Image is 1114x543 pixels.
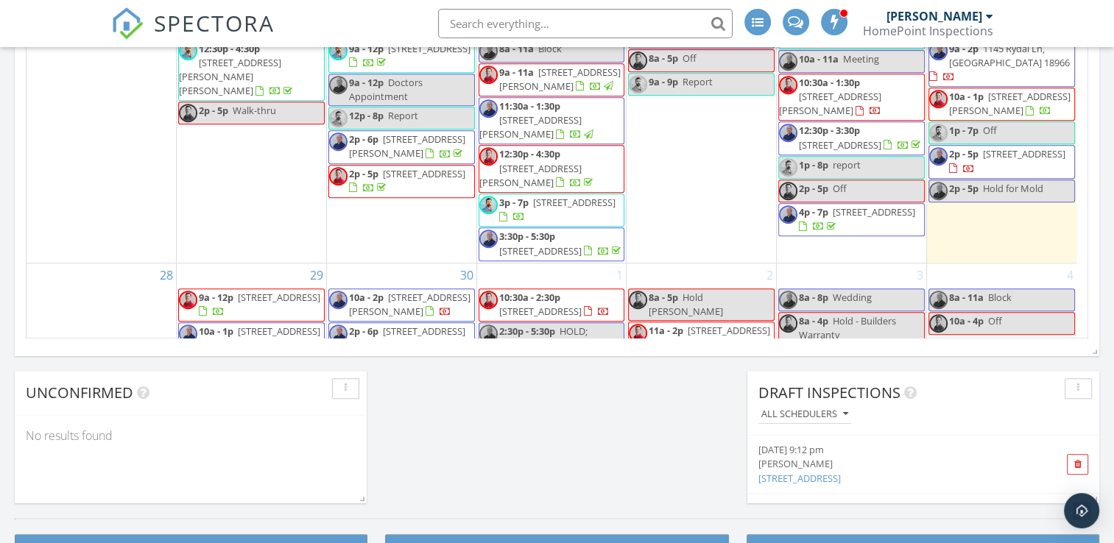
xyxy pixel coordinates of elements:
span: HOLD; [PERSON_NAME] @[STREET_ADDRESS][PERSON_NAME] [479,324,588,380]
a: 11:30a - 1:30p [STREET_ADDRESS][PERSON_NAME] [479,97,625,145]
span: Off [833,182,847,195]
span: 9a - 12p [349,42,384,55]
span: Hold for Mold [983,182,1043,195]
span: Wedding [833,291,872,304]
img: new_head_shot_2.jpg [779,124,797,142]
span: 9a - 2p [949,42,979,55]
span: 10:30a - 2:30p [499,291,560,304]
a: 12:30p - 4:30p [STREET_ADDRESS][PERSON_NAME][PERSON_NAME] [178,40,325,102]
img: new_head_shot_2.jpg [479,230,498,248]
img: profile_pic_1.png [629,324,647,342]
span: 11:30a - 1:30p [499,99,560,113]
img: new_head_shot_2.jpg [929,182,948,200]
a: 3:30p - 5:30p [STREET_ADDRESS] [479,227,625,260]
div: [DATE] 9:19 pm [758,501,1033,515]
span: 10:30a - 1:30p [799,76,860,89]
a: 2p - 5p [STREET_ADDRESS] [328,165,475,198]
td: Go to October 3, 2025 [777,263,927,448]
div: [DATE] 9:12 pm [758,443,1033,457]
td: Go to September 30, 2025 [326,263,476,448]
span: 2p - 6p [349,132,378,146]
img: tom_2.jpg [329,109,348,127]
img: tom_2.jpg [779,158,797,177]
span: 1p - 8p [799,158,828,171]
span: 12p - 8p [349,109,384,122]
span: Report [683,75,713,88]
a: 3:30p - 5:30p [STREET_ADDRESS] [499,230,624,257]
a: 9a - 11a [STREET_ADDRESS][PERSON_NAME] [479,63,625,96]
span: 1145 Rydal Ln, [GEOGRAPHIC_DATA] 18966 [949,42,1070,69]
a: 4p - 7p [STREET_ADDRESS] [778,203,925,236]
img: new_head_shot_2.jpg [479,99,498,118]
a: 10a - 1p [STREET_ADDRESS][PERSON_NAME] [199,324,320,352]
img: profile_pic_1.png [779,76,797,94]
span: Off [683,52,697,65]
img: new_head_shot_2.jpg [929,147,948,166]
span: 9a - 12p [199,291,233,304]
span: Block [538,42,562,55]
span: Hold [PERSON_NAME] [649,291,723,318]
div: HomePoint Inspections [863,24,993,38]
span: 2p - 5p [949,182,979,195]
a: 2p - 6p [STREET_ADDRESS] [328,322,475,355]
div: [PERSON_NAME] [886,9,982,24]
img: new_head_shot_2.jpg [479,42,498,60]
a: 10a - 1p [STREET_ADDRESS][PERSON_NAME] [178,322,325,355]
a: 11a - 2p [STREET_ADDRESS] [649,324,770,351]
span: Hold - Builders Warranty [799,314,896,341]
img: new_head_shot_2.jpg [329,291,348,309]
img: profile_pic_1.png [629,291,647,309]
span: 2p - 6p [349,324,378,338]
a: 12:30p - 4:30p [STREET_ADDRESS][PERSON_NAME][PERSON_NAME] [179,42,295,98]
img: profile_pic_1.png [779,314,797,333]
img: profile_pic_1.png [479,147,498,166]
div: Open Intercom Messenger [1064,493,1099,528]
a: 10a - 1p [STREET_ADDRESS][PERSON_NAME] [949,90,1071,117]
span: 8a - 5p [649,52,678,65]
a: 9a - 2p 1145 Rydal Ln, [GEOGRAPHIC_DATA] 18966 [928,40,1075,88]
img: The Best Home Inspection Software - Spectora [111,7,144,40]
span: SPECTORA [154,7,275,38]
span: 9a - 9p [649,75,678,88]
span: 10a - 1p [199,324,233,338]
img: profile_pic_1.png [479,65,498,84]
a: 11a - 2p [STREET_ADDRESS] [628,322,775,355]
span: [STREET_ADDRESS] [499,244,582,258]
img: tom_2.jpg [329,42,348,60]
span: Unconfirmed [26,383,133,402]
span: 2p - 5p [349,167,378,180]
span: [STREET_ADDRESS] [388,42,470,55]
a: 10:30a - 2:30p [STREET_ADDRESS] [499,291,610,318]
a: [DATE] 9:12 pm [PERSON_NAME] [STREET_ADDRESS] [758,443,1033,486]
img: new_head_shot_2.jpg [779,205,797,224]
td: Go to October 1, 2025 [476,263,627,448]
span: 9a - 11a [499,65,534,79]
span: 8a - 4p [799,314,828,327]
img: new_head_shot_2.jpg [779,291,797,309]
img: profile_pic_1.png [179,104,197,122]
span: Block [988,291,1012,304]
a: [STREET_ADDRESS] [758,472,841,485]
span: 8a - 8p [799,291,828,304]
img: tom_2.jpg [929,124,948,142]
span: 2p - 5p [799,182,828,195]
span: Meeting [843,52,879,65]
img: tom_2.jpg [629,75,647,93]
img: profile_pic_1.png [479,291,498,309]
span: 12:30p - 3:30p [799,124,860,137]
a: 9a - 12p [STREET_ADDRESS] [178,288,325,322]
img: profile_pic_1.png [929,314,948,333]
a: 10a - 2p [STREET_ADDRESS][PERSON_NAME] [328,288,475,322]
span: [STREET_ADDRESS][PERSON_NAME] [479,162,582,189]
div: [PERSON_NAME] [758,457,1033,471]
img: profile_pic_1.png [179,291,197,309]
img: new_head_shot_2.jpg [779,52,797,71]
a: Go to October 4, 2025 [1064,263,1076,287]
a: 9a - 12p [STREET_ADDRESS] [328,40,475,73]
img: new_head_shot_2.jpg [329,132,348,151]
a: 12:30p - 4:30p [STREET_ADDRESS][PERSON_NAME] [479,147,596,188]
td: Go to September 28, 2025 [27,263,177,448]
img: profile_pic_1.png [779,182,797,200]
a: 2p - 6p [STREET_ADDRESS][PERSON_NAME] [328,130,475,163]
img: new_head_shot_2.jpg [329,76,348,94]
